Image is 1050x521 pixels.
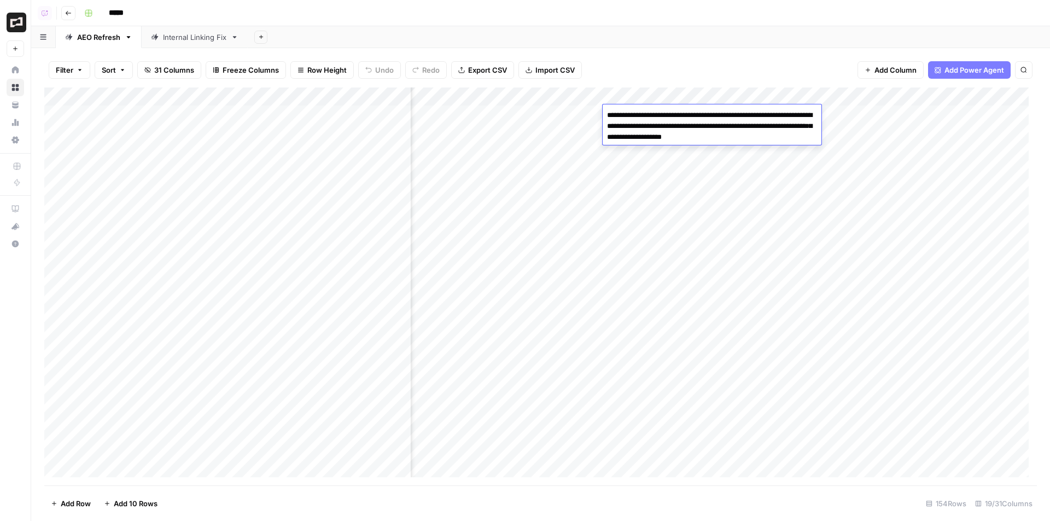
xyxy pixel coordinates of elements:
a: Your Data [7,96,24,114]
a: Usage [7,114,24,131]
div: 154 Rows [921,495,971,512]
span: Row Height [307,65,347,75]
span: Import CSV [535,65,575,75]
a: Settings [7,131,24,149]
span: Export CSV [468,65,507,75]
button: Add Power Agent [928,61,1011,79]
button: Import CSV [518,61,582,79]
div: AEO Refresh [77,32,120,43]
a: AirOps Academy [7,200,24,218]
a: Internal Linking Fix [142,26,248,48]
span: Add Power Agent [944,65,1004,75]
button: Freeze Columns [206,61,286,79]
button: Row Height [290,61,354,79]
button: Add Row [44,495,97,512]
div: Internal Linking Fix [163,32,226,43]
img: Brex Logo [7,13,26,32]
button: Export CSV [451,61,514,79]
a: AEO Refresh [56,26,142,48]
button: Workspace: Brex [7,9,24,36]
button: Add 10 Rows [97,495,164,512]
button: 31 Columns [137,61,201,79]
span: Add 10 Rows [114,498,157,509]
button: Help + Support [7,235,24,253]
span: Filter [56,65,73,75]
a: Home [7,61,24,79]
span: Undo [375,65,394,75]
span: Sort [102,65,116,75]
span: 31 Columns [154,65,194,75]
span: Add Row [61,498,91,509]
button: Add Column [857,61,924,79]
span: Freeze Columns [223,65,279,75]
a: Browse [7,79,24,96]
button: Undo [358,61,401,79]
span: Add Column [874,65,917,75]
button: Sort [95,61,133,79]
button: Redo [405,61,447,79]
button: Filter [49,61,90,79]
span: Redo [422,65,440,75]
div: 19/31 Columns [971,495,1037,512]
button: What's new? [7,218,24,235]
